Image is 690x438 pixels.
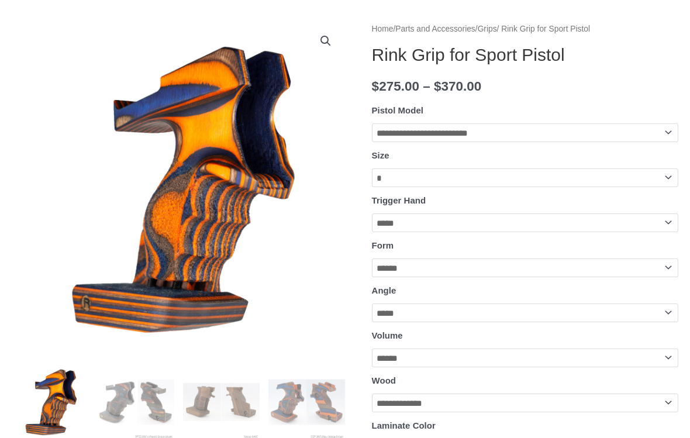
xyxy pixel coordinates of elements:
label: Wood [372,375,396,385]
span: – [423,79,430,94]
a: Parts and Accessories [395,25,475,33]
label: Laminate Color [372,420,436,430]
label: Angle [372,285,396,295]
label: Pistol Model [372,105,423,115]
span: $ [372,79,379,94]
label: Volume [372,330,403,340]
label: Trigger Hand [372,195,426,205]
a: Grips [478,25,497,33]
nav: Breadcrumb [372,22,678,37]
span: $ [434,79,441,94]
label: Size [372,150,389,160]
label: Form [372,240,394,250]
bdi: 370.00 [434,79,481,94]
h1: Rink Grip for Sport Pistol [372,44,678,65]
a: Home [372,25,394,33]
bdi: 275.00 [372,79,419,94]
a: View full-screen image gallery [315,30,336,51]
